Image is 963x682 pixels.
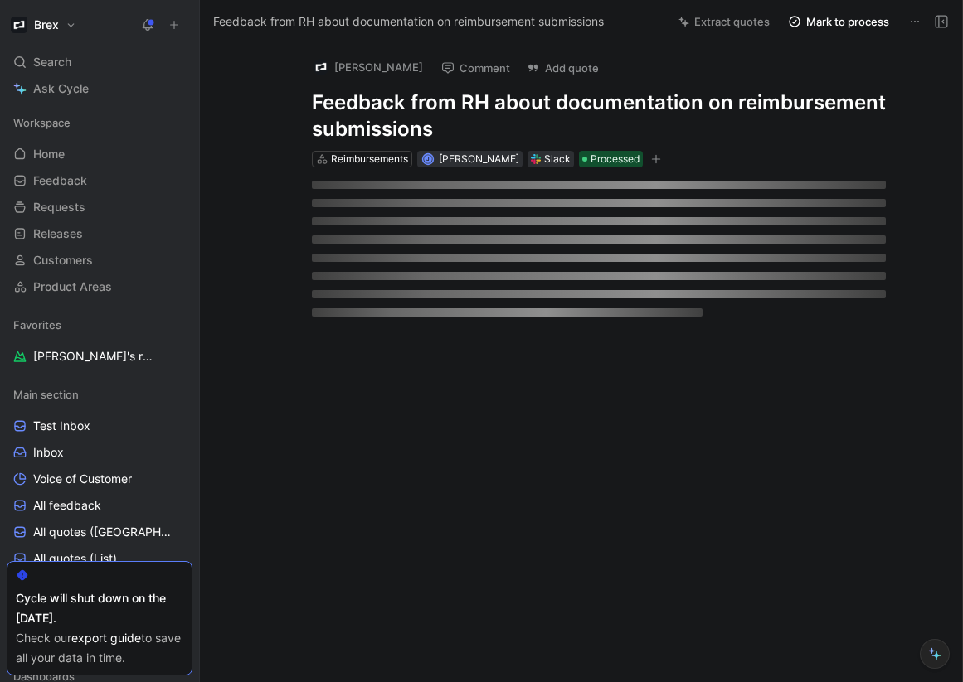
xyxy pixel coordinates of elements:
[33,278,112,295] span: Product Areas
[16,588,183,628] div: Cycle will shut down on the [DATE].
[11,17,27,33] img: Brex
[7,344,192,369] a: [PERSON_NAME]'s requests
[312,89,886,143] h1: Feedback from RH about documentation on reimbursement submissions
[7,440,192,465] a: Inbox
[33,418,90,434] span: Test Inbox
[7,520,192,544] a: All quotes ([GEOGRAPHIC_DATA])
[313,59,329,75] img: logo
[33,524,173,540] span: All quotes ([GEOGRAPHIC_DATA])
[7,493,192,518] a: All feedback
[7,312,192,337] div: Favorites
[7,195,192,220] a: Requests
[33,225,83,242] span: Releases
[33,497,101,514] span: All feedback
[13,317,61,333] span: Favorites
[7,248,192,273] a: Customers
[439,152,519,165] span: [PERSON_NAME]
[7,467,192,491] a: Voice of Customer
[7,382,192,651] div: Main sectionTest InboxInboxVoice of CustomerAll feedbackAll quotes ([GEOGRAPHIC_DATA])All quotes ...
[7,546,192,571] a: All quotes (List)
[7,142,192,167] a: Home
[33,444,64,461] span: Inbox
[544,151,571,167] div: Slack
[33,146,65,162] span: Home
[579,151,643,167] div: Processed
[33,471,132,487] span: Voice of Customer
[7,76,192,101] a: Ask Cycle
[519,56,606,80] button: Add quote
[33,52,71,72] span: Search
[34,17,59,32] h1: Brex
[7,13,80,36] button: BrexBrex
[305,55,430,80] button: logo[PERSON_NAME]
[213,12,604,31] span: Feedback from RH about documentation on reimbursement submissions
[7,221,192,246] a: Releases
[671,10,777,33] button: Extract quotes
[7,50,192,75] div: Search
[331,151,408,167] div: Reimbursements
[33,172,87,189] span: Feedback
[423,154,432,163] div: J
[434,56,518,80] button: Comment
[7,414,192,438] a: Test Inbox
[16,628,183,668] div: Check our to save all your data in time.
[13,386,79,403] span: Main section
[7,110,192,135] div: Workspace
[33,550,117,567] span: All quotes (List)
[33,79,89,99] span: Ask Cycle
[781,10,897,33] button: Mark to process
[33,199,85,215] span: Requests
[33,252,93,268] span: Customers
[71,631,141,645] a: export guide
[7,274,192,299] a: Product Areas
[591,151,640,167] span: Processed
[33,348,156,365] span: [PERSON_NAME]'s requests
[7,382,192,407] div: Main section
[7,168,192,193] a: Feedback
[13,114,71,131] span: Workspace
